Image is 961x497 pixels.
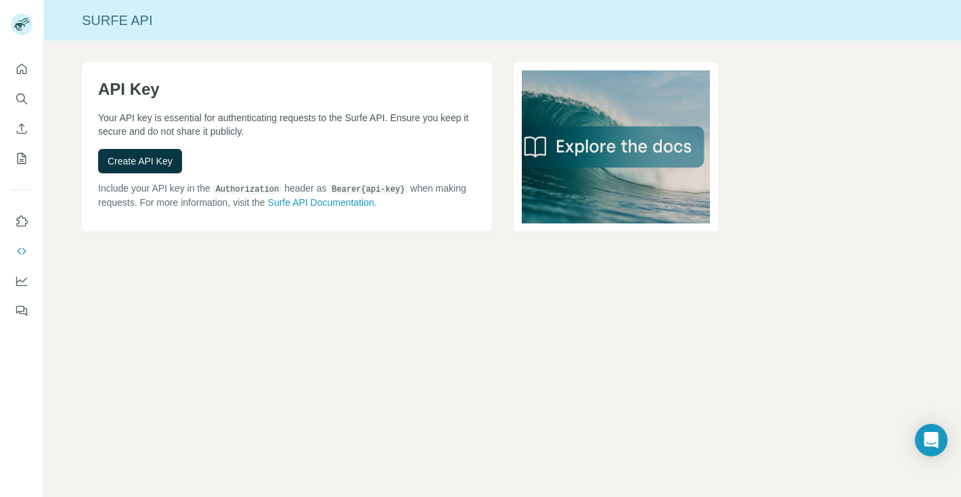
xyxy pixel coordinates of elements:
code: Bearer {api-key} [329,185,407,194]
button: Use Surfe on LinkedIn [11,209,32,234]
button: Use Surfe API [11,239,32,263]
button: Search [11,87,32,111]
div: Open Intercom Messenger [915,424,947,456]
span: Create API Key [108,154,173,168]
h1: API Key [98,79,476,100]
button: Enrich CSV [11,116,32,141]
button: Quick start [11,57,32,81]
button: Dashboard [11,269,32,293]
p: Your API key is essential for authenticating requests to the Surfe API. Ensure you keep it secure... [98,111,476,138]
code: Authorization [213,185,282,194]
button: My lists [11,146,32,171]
button: Create API Key [98,149,182,173]
p: Include your API key in the header as when making requests. For more information, visit the . [98,181,476,209]
div: Surfe API [44,11,961,30]
button: Feedback [11,299,32,323]
a: Surfe API Documentation [268,197,374,208]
